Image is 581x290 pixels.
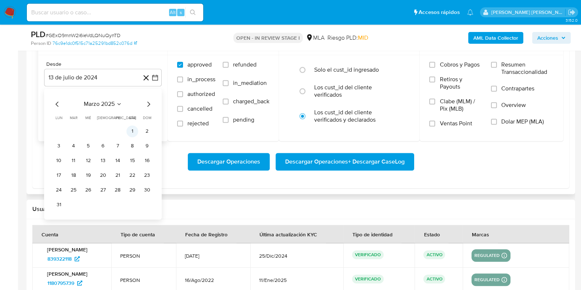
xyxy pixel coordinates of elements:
[327,34,368,42] span: Riesgo PLD:
[306,34,324,42] div: MLA
[31,40,51,47] b: Person ID
[568,8,575,16] a: Salir
[565,17,577,23] span: 3.152.0
[180,9,182,16] span: s
[473,32,518,44] b: AML Data Collector
[27,8,203,17] input: Buscar usuario o caso...
[53,40,137,47] a: 76c9e1dc0f515c71a25291bd852c076d
[537,32,558,44] span: Acciones
[185,7,200,18] button: search-icon
[468,32,523,44] button: AML Data Collector
[46,32,121,39] span: # GExO9mnW2i6ieVdLQNuQynTD
[32,205,569,213] h2: Usuarios Asociados
[170,9,176,16] span: Alt
[467,9,473,15] a: Notificaciones
[532,32,571,44] button: Acciones
[233,33,303,43] p: OPEN - IN REVIEW STAGE I
[358,33,368,42] span: MID
[419,8,460,16] span: Accesos rápidos
[491,9,566,16] p: mayra.pernia@mercadolibre.com
[31,28,46,40] b: PLD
